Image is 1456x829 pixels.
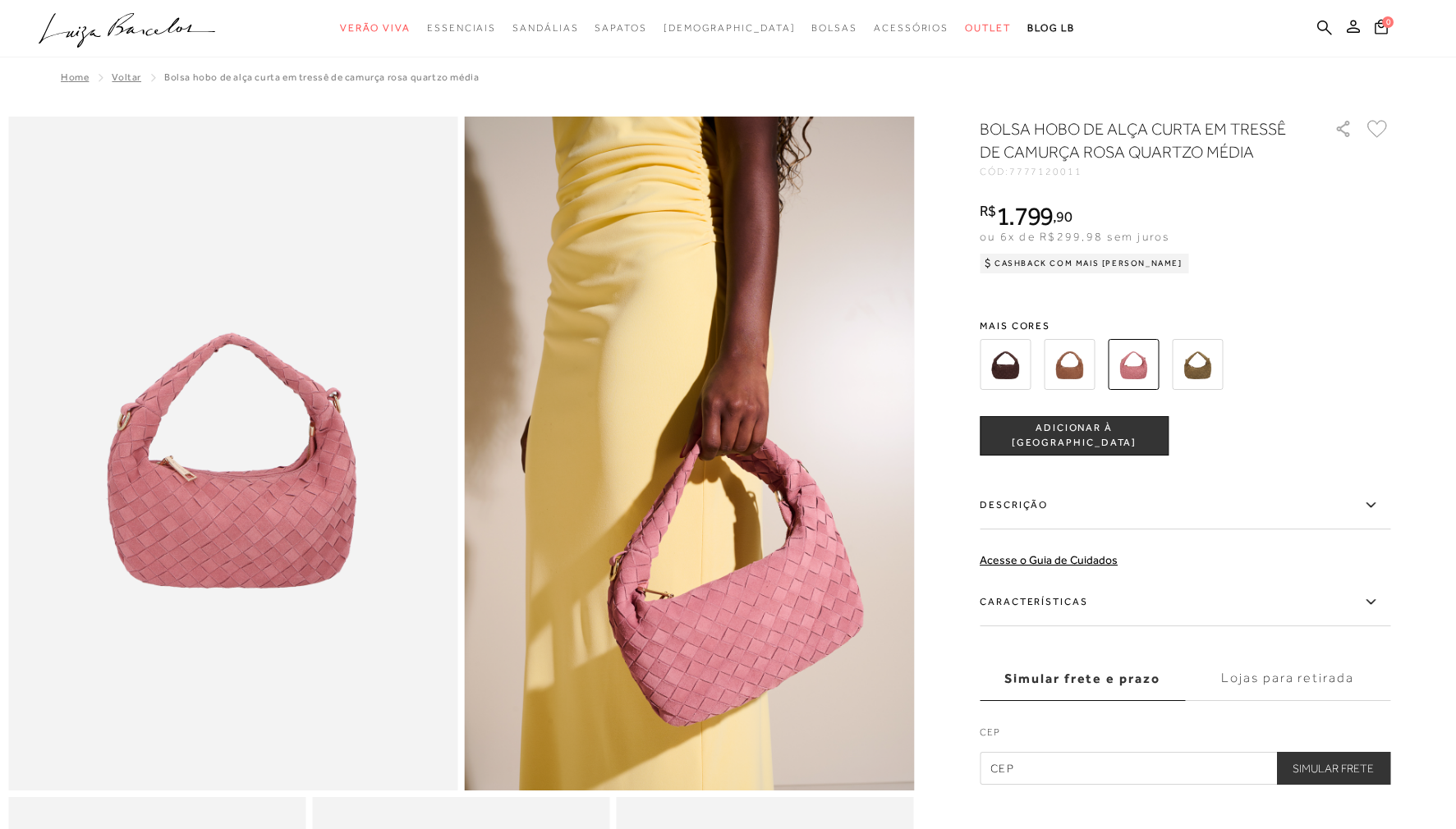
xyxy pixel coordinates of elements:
img: BOLSA HOBO DE ALÇA CURTA EM TRESSÊ DE CAMURÇA ROSA QUARTZO MÉDIA [1108,339,1159,390]
a: noSubCategoriesText [664,13,796,44]
h1: BOLSA HOBO DE ALÇA CURTA EM TRESSÊ DE CAMURÇA ROSA QUARTZO MÉDIA [980,117,1288,163]
span: Sapatos [595,22,646,34]
span: ADICIONAR À [GEOGRAPHIC_DATA] [981,421,1168,450]
img: image [465,117,915,790]
a: BLOG LB [1027,13,1075,44]
i: , [1053,209,1072,224]
button: ADICIONAR À [GEOGRAPHIC_DATA] [980,416,1169,456]
span: Bolsas [811,22,857,34]
span: 1.799 [996,201,1054,231]
button: Simular Frete [1276,752,1390,785]
div: CÓD: [980,167,1308,176]
span: 90 [1056,208,1072,225]
input: CEP [980,752,1390,785]
a: noSubCategoriesText [595,13,646,44]
span: Verão Viva [340,22,411,34]
a: noSubCategoriesText [965,13,1011,44]
a: noSubCategoriesText [340,13,411,44]
label: Simular frete e prazo [980,657,1185,701]
label: Lojas para retirada [1185,657,1390,701]
span: Mais cores [980,321,1390,331]
img: BOLSA HOBO DE ALÇA CURTA EM TRESSÊ DE CAMURÇA VERDE ASPARGO MÉDIA [1172,339,1223,390]
i: R$ [980,204,996,218]
a: noSubCategoriesText [512,13,578,44]
span: ou 6x de R$299,98 sem juros [980,230,1169,243]
img: BOLSA HOBO DE ALÇA CURTA EM TRESSÊ DE CAMURÇA CAFÉ MÉDIA [980,339,1031,390]
span: BOLSA HOBO DE ALÇA CURTA EM TRESSÊ DE CAMURÇA ROSA QUARTZO MÉDIA [164,71,479,83]
label: CEP [980,725,1390,748]
a: noSubCategoriesText [427,13,496,44]
a: noSubCategoriesText [874,13,948,44]
button: 0 [1370,18,1393,40]
span: 7777120011 [1009,166,1082,177]
a: noSubCategoriesText [811,13,857,44]
a: Home [61,71,89,83]
a: Acesse o Guia de Cuidados [980,553,1118,566]
div: Cashback com Mais [PERSON_NAME] [980,254,1189,273]
span: Acessórios [874,22,948,34]
span: Essenciais [427,22,496,34]
label: Características [980,579,1390,626]
span: 0 [1382,16,1394,28]
span: BLOG LB [1027,22,1075,34]
label: Descrição [980,482,1390,529]
span: Outlet [965,22,1011,34]
span: [DEMOGRAPHIC_DATA] [664,22,796,34]
img: BOLSA HOBO DE ALÇA CURTA EM TRESSÊ DE CAMURÇA CARAMELO MÉDIA [1044,339,1095,390]
img: image [8,117,458,790]
span: Sandálias [512,22,578,34]
a: Voltar [112,71,141,83]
